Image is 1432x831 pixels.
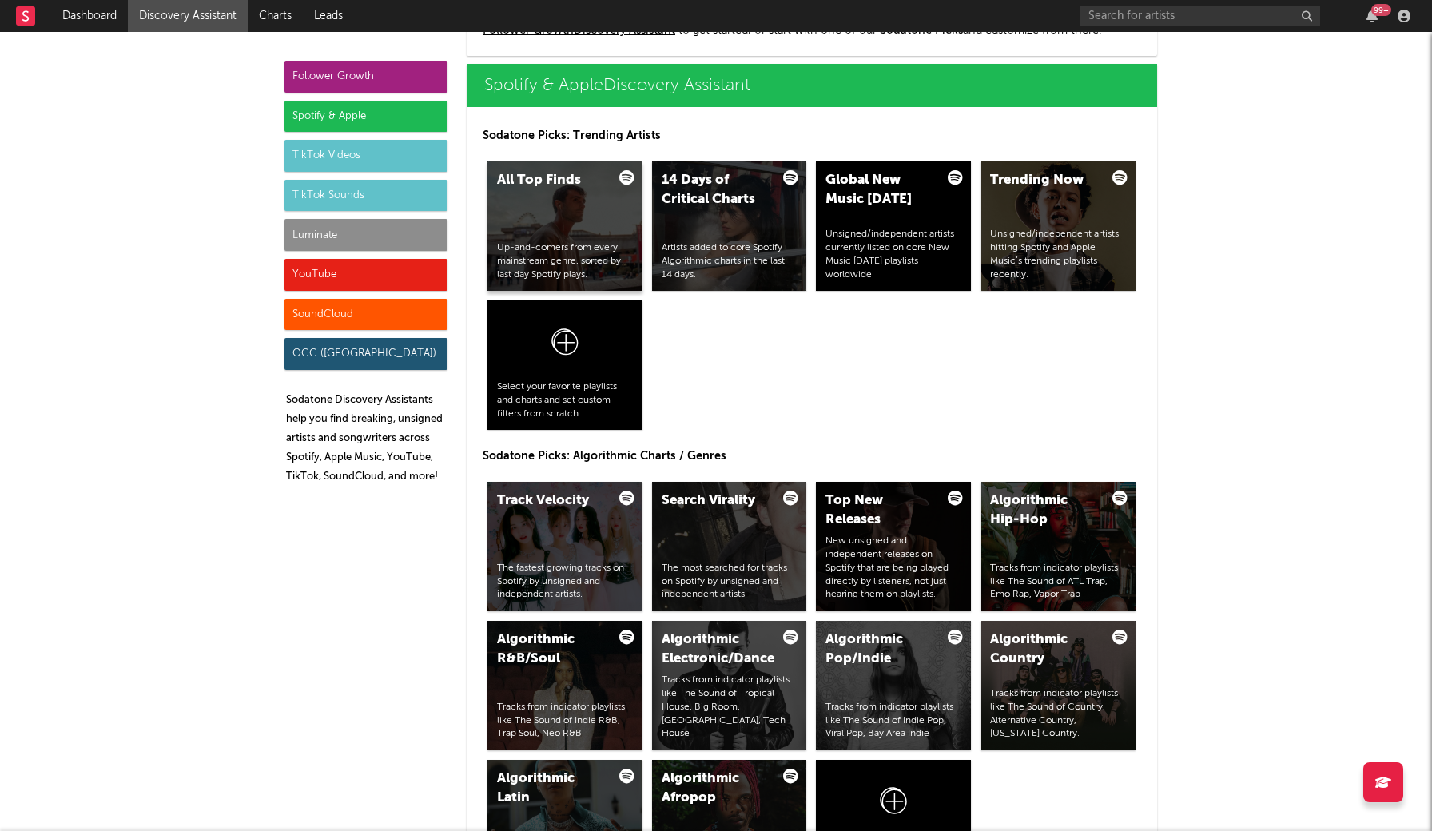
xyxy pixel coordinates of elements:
[990,630,1099,669] div: Algorithmic Country
[1366,10,1378,22] button: 99+
[284,259,447,291] div: YouTube
[662,674,798,741] div: Tracks from indicator playlists like The Sound of Tropical House, Big Room, [GEOGRAPHIC_DATA], Te...
[662,171,770,209] div: 14 Days of Critical Charts
[880,25,963,36] span: Sodatone Picks
[816,161,971,291] a: Global New Music [DATE]Unsigned/independent artists currently listed on core New Music [DATE] pla...
[286,391,447,487] p: Sodatone Discovery Assistants help you find breaking, unsigned artists and songwriters across Spo...
[981,482,1136,611] a: Algorithmic Hip-HopTracks from indicator playlists like The Sound of ATL Trap, Emo Rap, Vapor Trap
[825,228,961,281] div: Unsigned/independent artists currently listed on core New Music [DATE] playlists worldwide.
[825,701,961,741] div: Tracks from indicator playlists like The Sound of Indie Pop, Viral Pop, Bay Area Indie
[284,140,447,172] div: TikTok Videos
[284,61,447,93] div: Follower Growth
[662,562,798,602] div: The most searched for tracks on Spotify by unsigned and independent artists.
[990,491,1099,530] div: Algorithmic Hip-Hop
[825,171,934,209] div: Global New Music [DATE]
[816,621,971,750] a: Algorithmic Pop/IndieTracks from indicator playlists like The Sound of Indie Pop, Viral Pop, Bay ...
[487,300,642,430] a: Select your favorite playlists and charts and set custom filters from scratch.
[284,219,447,251] div: Luminate
[284,299,447,331] div: SoundCloud
[497,380,633,420] div: Select your favorite playlists and charts and set custom filters from scratch.
[981,161,1136,291] a: Trending NowUnsigned/independent artists hitting Spotify and Apple Music’s trending playlists rec...
[652,482,807,611] a: Search ViralityThe most searched for tracks on Spotify by unsigned and independent artists.
[497,241,633,281] div: Up-and-comers from every mainstream genre, sorted by last day Spotify plays.
[662,241,798,281] div: Artists added to core Spotify Algorithmic charts in the last 14 days.
[497,171,606,190] div: All Top Finds
[816,482,971,611] a: Top New ReleasesNew unsigned and independent releases on Spotify that are being played directly b...
[825,535,961,602] div: New unsigned and independent releases on Spotify that are being played directly by listeners, not...
[284,101,447,133] div: Spotify & Apple
[487,161,642,291] a: All Top FindsUp-and-comers from every mainstream genre, sorted by last day Spotify plays.
[1080,6,1320,26] input: Search for artists
[662,769,770,808] div: Algorithmic Afropop
[662,491,770,511] div: Search Virality
[487,482,642,611] a: Track VelocityThe fastest growing tracks on Spotify by unsigned and independent artists.
[497,491,606,511] div: Track Velocity
[990,562,1126,602] div: Tracks from indicator playlists like The Sound of ATL Trap, Emo Rap, Vapor Trap
[497,701,633,741] div: Tracks from indicator playlists like The Sound of Indie R&B, Trap Soul, Neo R&B
[497,562,633,602] div: The fastest growing tracks on Spotify by unsigned and independent artists.
[990,687,1126,741] div: Tracks from indicator playlists like The Sound of Country, Alternative Country, [US_STATE] Country.
[990,171,1099,190] div: Trending Now
[497,630,606,669] div: Algorithmic R&B/Soul
[1371,4,1391,16] div: 99 +
[483,25,675,36] a: Follower GrowthDiscovery Assistant
[652,621,807,750] a: Algorithmic Electronic/DanceTracks from indicator playlists like The Sound of Tropical House, Big...
[981,621,1136,750] a: Algorithmic CountryTracks from indicator playlists like The Sound of Country, Alternative Country...
[284,180,447,212] div: TikTok Sounds
[825,491,934,530] div: Top New Releases
[483,126,1141,145] p: Sodatone Picks: Trending Artists
[284,338,447,370] div: OCC ([GEOGRAPHIC_DATA])
[825,630,934,669] div: Algorithmic Pop/Indie
[652,161,807,291] a: 14 Days of Critical ChartsArtists added to core Spotify Algorithmic charts in the last 14 days.
[483,447,1141,466] p: Sodatone Picks: Algorithmic Charts / Genres
[662,630,770,669] div: Algorithmic Electronic/Dance
[497,769,606,808] div: Algorithmic Latin
[990,228,1126,281] div: Unsigned/independent artists hitting Spotify and Apple Music’s trending playlists recently.
[487,621,642,750] a: Algorithmic R&B/SoulTracks from indicator playlists like The Sound of Indie R&B, Trap Soul, Neo R&B
[467,64,1157,107] a: Spotify & AppleDiscovery Assistant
